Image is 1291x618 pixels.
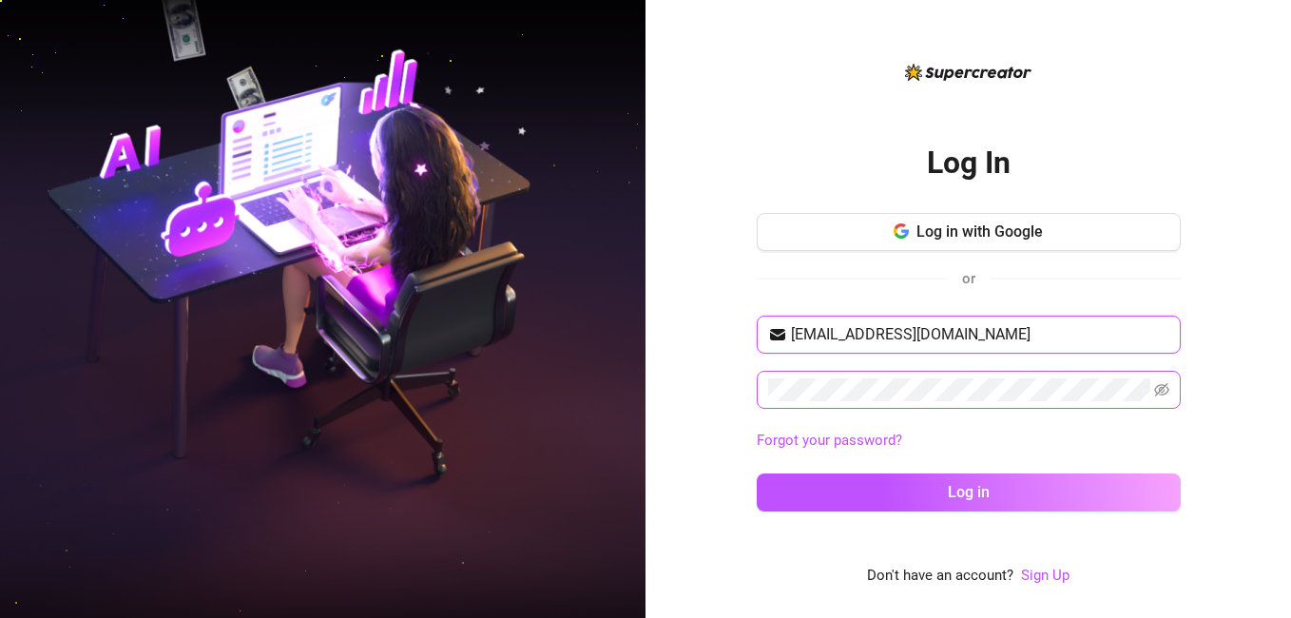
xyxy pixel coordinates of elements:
h2: Log In [927,144,1011,183]
span: Don't have an account? [867,565,1013,588]
a: Forgot your password? [757,432,902,449]
input: Your email [791,323,1169,346]
span: Log in with Google [916,222,1043,241]
button: Log in with Google [757,213,1181,251]
a: Sign Up [1021,565,1069,588]
button: Log in [757,473,1181,512]
span: Log in [948,483,990,501]
a: Sign Up [1021,567,1069,584]
span: or [962,270,975,287]
a: Forgot your password? [757,430,1181,453]
img: logo-BBDzfeDw.svg [905,64,1031,81]
span: eye-invisible [1154,382,1169,397]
